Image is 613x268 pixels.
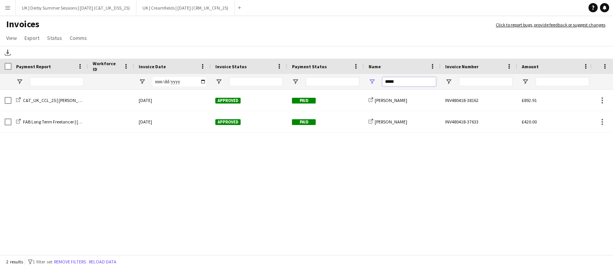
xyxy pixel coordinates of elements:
[215,98,241,104] span: Approved
[16,119,125,125] a: FAB Long Term Freelancer | [DATE] | [PERSON_NAME]
[93,61,120,72] span: Workforce ID
[16,0,136,15] button: UK | Derby Summer Sessions | [DATE] (C&T_UK_DSS_25)
[67,33,90,43] a: Comms
[136,0,235,15] button: UK | Creamfields | [DATE] (CRM_UK_CFN_25)
[292,64,327,69] span: Payment Status
[369,78,375,85] button: Open Filter Menu
[47,35,62,41] span: Status
[496,21,605,28] a: Click to report bugs, provide feedback or suggest changes
[536,77,589,86] input: Amount Filter Input
[44,33,65,43] a: Status
[441,90,517,111] div: INV480418-38162
[139,78,146,85] button: Open Filter Menu
[134,111,211,132] div: [DATE]
[382,77,436,86] input: Name Filter Input
[16,97,91,103] a: C&T_UK_CCL_25 | [PERSON_NAME]
[441,111,517,132] div: INV480418-37633
[70,35,87,41] span: Comms
[522,64,539,69] span: Amount
[25,35,39,41] span: Export
[134,90,211,111] div: [DATE]
[369,64,381,69] span: Name
[292,119,316,125] span: Paid
[52,258,87,266] button: Remove filters
[375,97,407,103] span: [PERSON_NAME]
[3,48,12,57] app-action-btn: Download
[292,98,316,104] span: Paid
[292,78,299,85] button: Open Filter Menu
[16,64,51,69] span: Payment Report
[6,35,17,41] span: View
[459,77,513,86] input: Invoice Number Filter Input
[215,64,247,69] span: Invoice Status
[3,33,20,43] a: View
[445,78,452,85] button: Open Filter Menu
[152,77,206,86] input: Invoice Date Filter Input
[21,33,43,43] a: Export
[139,64,166,69] span: Invoice Date
[522,78,529,85] button: Open Filter Menu
[23,97,91,103] span: C&T_UK_CCL_25 | [PERSON_NAME]
[215,119,241,125] span: Approved
[215,78,222,85] button: Open Filter Menu
[23,119,125,125] span: FAB Long Term Freelancer | [DATE] | [PERSON_NAME]
[33,259,52,265] span: 1 filter set
[16,78,23,85] button: Open Filter Menu
[375,119,407,125] span: [PERSON_NAME]
[229,77,283,86] input: Invoice Status Filter Input
[30,77,84,86] input: Payment Report Filter Input
[522,119,537,125] span: £420.00
[522,97,537,103] span: £892.91
[87,258,118,266] button: Reload data
[445,64,479,69] span: Invoice Number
